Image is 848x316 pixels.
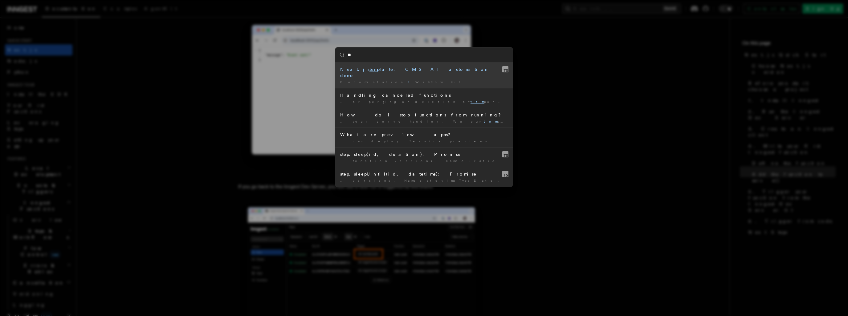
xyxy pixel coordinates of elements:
span: Workflow Kit [415,80,464,84]
mark: tem [471,100,484,103]
mark: tem [504,139,518,143]
div: … your serve handler. You can porarily achieved the same result … [340,119,508,124]
div: step.sleepUntil(id, datetime): Promise [340,171,508,177]
span: / [408,80,413,84]
div: Next.js plate: CMS AI automation demo [340,66,508,79]
span: Documentation [340,80,405,84]
div: What are preview apps? [340,132,508,138]
div: … function versions. NamedurationTypenumber | string | poral.DurationRequiredrequiredDescriptionT... [340,159,508,163]
div: How do I stop functions from running? [340,112,508,118]
mark: tem [369,67,377,72]
div: Handling cancelled functions [340,92,508,98]
div: … can deploy: Service previews: a porary standalone instance of a … [340,139,508,144]
div: … or purging of deletion of porary resources. This can be … [340,99,508,104]
div: step.sleep(id, duration): Promise [340,151,508,157]
div: … versions. NamedatetimeTypeDate | string | poral.Instant | poral.ZonedDate … [340,178,508,183]
mark: tem [484,120,497,123]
